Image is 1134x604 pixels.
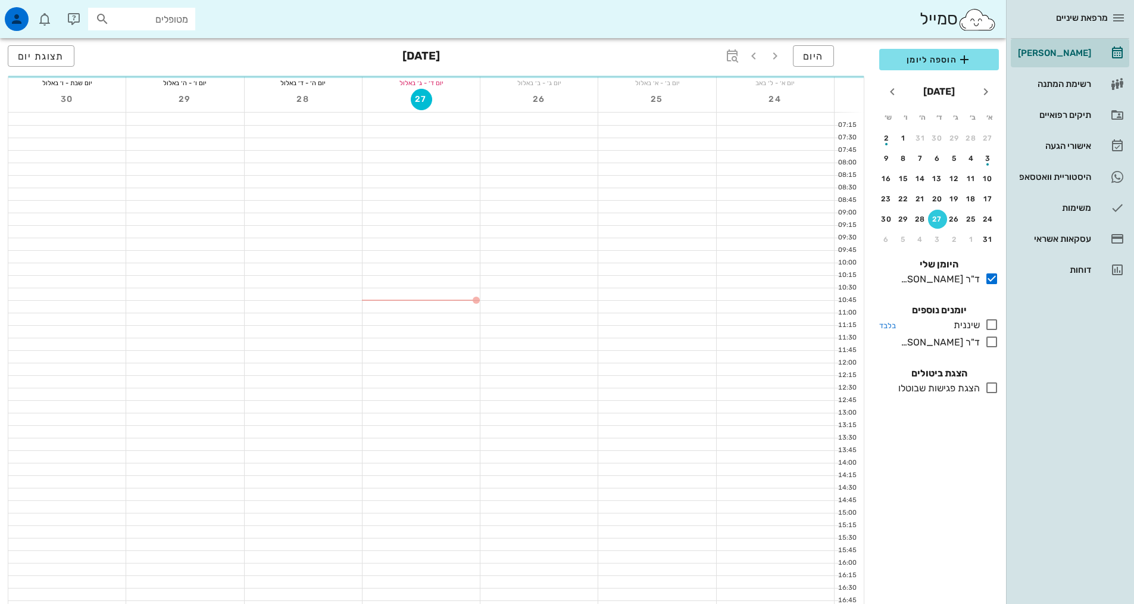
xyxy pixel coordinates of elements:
[979,175,998,183] div: 10
[945,129,964,148] button: 29
[945,134,964,142] div: 29
[928,230,947,249] button: 3
[835,158,859,168] div: 08:00
[835,270,859,281] div: 10:15
[979,134,998,142] div: 27
[835,170,859,180] div: 08:15
[57,94,78,104] span: 30
[882,81,903,102] button: חודש הבא
[835,333,859,343] div: 11:30
[411,94,432,104] span: 27
[835,396,859,406] div: 12:45
[8,77,126,89] div: יום שבת - ו׳ באלול
[911,175,930,183] div: 14
[894,381,980,396] div: הצגת פגישות שבוטלו
[962,175,981,183] div: 11
[894,235,913,244] div: 5
[979,154,998,163] div: 3
[1011,225,1129,253] a: עסקאות אשראי
[877,235,896,244] div: 6
[835,571,859,581] div: 16:15
[919,80,960,104] button: [DATE]
[889,52,989,67] span: הוספה ליומן
[928,195,947,203] div: 20
[835,508,859,518] div: 15:00
[877,149,896,168] button: 9
[402,45,440,69] h3: [DATE]
[1016,79,1091,89] div: רשימת המתנה
[894,230,913,249] button: 5
[877,129,896,148] button: 2
[646,94,668,104] span: 25
[877,195,896,203] div: 23
[965,107,980,127] th: ב׳
[835,483,859,493] div: 14:30
[928,235,947,244] div: 3
[835,208,859,218] div: 09:00
[529,94,550,104] span: 26
[911,169,930,188] button: 14
[894,189,913,208] button: 22
[835,583,859,593] div: 16:30
[894,169,913,188] button: 15
[835,183,859,193] div: 08:30
[835,383,859,393] div: 12:30
[877,169,896,188] button: 16
[945,149,964,168] button: 5
[948,107,964,127] th: ג׳
[911,134,930,142] div: 31
[931,107,946,127] th: ד׳
[945,154,964,163] div: 5
[835,283,859,293] div: 10:30
[979,195,998,203] div: 17
[962,210,981,229] button: 25
[979,149,998,168] button: 3
[1016,172,1091,182] div: היסטוריית וואטסאפ
[945,169,964,188] button: 12
[363,77,480,89] div: יום ד׳ - ג׳ באלול
[911,215,930,223] div: 28
[894,154,913,163] div: 8
[835,145,859,155] div: 07:45
[979,230,998,249] button: 31
[877,175,896,183] div: 16
[877,215,896,223] div: 30
[1016,141,1091,151] div: אישורי הגעה
[911,189,930,208] button: 21
[35,10,42,17] span: תג
[480,77,598,89] div: יום ג׳ - ב׳ באלול
[18,51,64,62] span: תצוגת יום
[1011,70,1129,98] a: רשימת המתנה
[174,89,196,110] button: 29
[982,107,998,127] th: א׳
[914,107,930,127] th: ה׳
[945,175,964,183] div: 12
[764,94,786,104] span: 24
[894,210,913,229] button: 29
[879,49,999,70] button: הוספה ליומן
[835,408,859,418] div: 13:00
[835,521,859,531] div: 15:15
[411,89,432,110] button: 27
[911,210,930,229] button: 28
[911,149,930,168] button: 7
[945,215,964,223] div: 26
[877,230,896,249] button: 6
[962,230,981,249] button: 1
[879,321,896,330] small: בלבד
[245,77,362,89] div: יום ה׳ - ד׳ באלול
[911,195,930,203] div: 21
[835,421,859,431] div: 13:15
[894,195,913,203] div: 22
[962,149,981,168] button: 4
[928,169,947,188] button: 13
[894,149,913,168] button: 8
[962,189,981,208] button: 18
[292,89,314,110] button: 28
[1011,194,1129,222] a: משימות
[911,235,930,244] div: 4
[835,458,859,468] div: 14:00
[835,233,859,243] div: 09:30
[979,210,998,229] button: 24
[877,210,896,229] button: 30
